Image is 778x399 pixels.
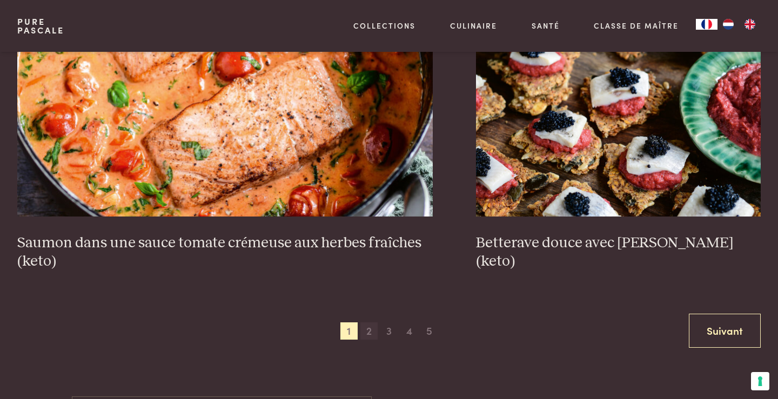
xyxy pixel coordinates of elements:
a: Culinaire [450,20,497,31]
a: Classe de maître [594,20,679,31]
a: Saumon dans une sauce tomate crémeuse aux herbes fraîches (keto) Saumon dans une sauce tomate cré... [17,1,433,271]
h3: Saumon dans une sauce tomate crémeuse aux herbes fraîches (keto) [17,234,433,271]
a: PurePascale [17,17,64,35]
img: Saumon dans une sauce tomate crémeuse aux herbes fraîches (keto) [17,1,433,217]
span: 2 [360,322,378,340]
a: Collections [353,20,415,31]
span: 3 [380,322,398,340]
aside: Language selected: Français [696,19,761,30]
span: 4 [400,322,418,340]
img: Betterave douce avec hareng aigre (keto) [476,1,761,217]
div: Language [696,19,717,30]
span: 1 [340,322,358,340]
button: Vos préférences en matière de consentement pour les technologies de suivi [751,372,769,390]
a: EN [739,19,761,30]
span: 5 [420,322,438,340]
a: NL [717,19,739,30]
a: Suivant [689,314,761,348]
a: FR [696,19,717,30]
ul: Language list [717,19,761,30]
a: Santé [532,20,560,31]
a: Betterave douce avec hareng aigre (keto) Betterave douce avec [PERSON_NAME] (keto) [476,1,761,271]
h3: Betterave douce avec [PERSON_NAME] (keto) [476,234,761,271]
